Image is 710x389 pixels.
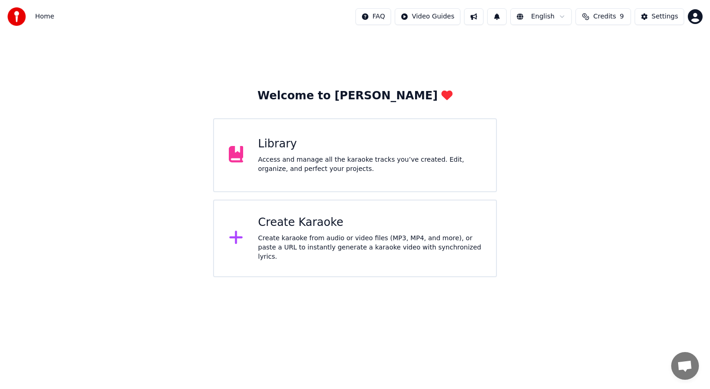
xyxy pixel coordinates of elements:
[258,215,481,230] div: Create Karaoke
[355,8,391,25] button: FAQ
[620,12,624,21] span: 9
[395,8,460,25] button: Video Guides
[35,12,54,21] nav: breadcrumb
[671,352,699,380] div: Open chat
[258,234,481,261] div: Create karaoke from audio or video files (MP3, MP4, and more), or paste a URL to instantly genera...
[635,8,684,25] button: Settings
[258,155,481,174] div: Access and manage all the karaoke tracks you’ve created. Edit, organize, and perfect your projects.
[593,12,616,21] span: Credits
[35,12,54,21] span: Home
[258,137,481,152] div: Library
[257,89,453,103] div: Welcome to [PERSON_NAME]
[652,12,678,21] div: Settings
[7,7,26,26] img: youka
[575,8,631,25] button: Credits9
